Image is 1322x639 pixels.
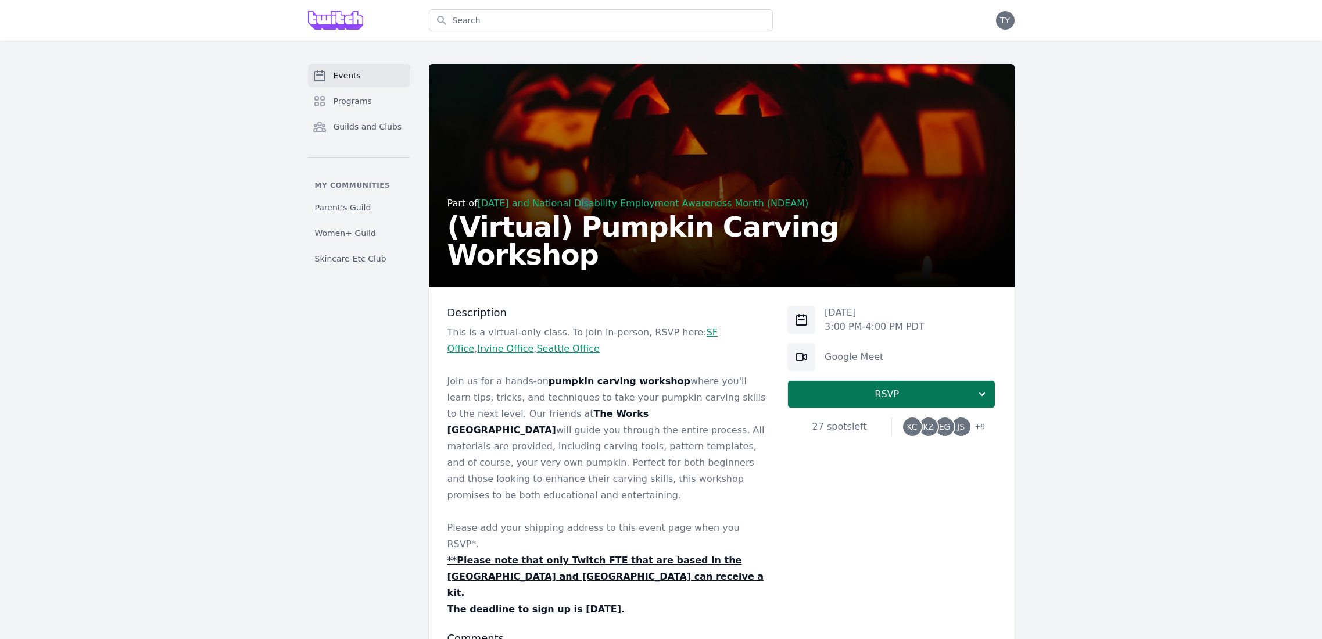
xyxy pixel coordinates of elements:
p: My communities [308,181,410,190]
span: JS [957,423,965,431]
button: RSVP [787,380,995,408]
a: Irvine Office [477,343,533,354]
nav: Sidebar [308,64,410,269]
p: 3:00 PM - 4:00 PM PDT [825,320,925,334]
a: Women+ Guild [308,223,410,244]
span: Parent's Guild [315,202,371,213]
u: **Please note that only Twitch FTE that are based in the [GEOGRAPHIC_DATA] and [GEOGRAPHIC_DATA] ... [447,555,764,598]
a: Seattle Office [536,343,599,354]
p: Join us for a hands-on where you'll learn tips, tricks, and techniques to take your pumpkin carvi... [447,373,769,504]
a: Parent's Guild [308,197,410,218]
span: KZ [923,423,934,431]
button: TY [996,11,1015,30]
span: TY [1000,16,1010,24]
span: Women+ Guild [315,227,376,239]
a: Events [308,64,410,87]
span: RSVP [797,387,976,401]
span: KC [907,423,917,431]
span: Events [334,70,361,81]
span: Skincare-Etc Club [315,253,386,265]
p: [DATE] [825,306,925,320]
div: 27 spots left [787,420,891,434]
div: Part of [447,197,996,210]
u: The deadline to sign up is [DATE]. [447,604,625,615]
a: Programs [308,90,410,113]
span: Guilds and Clubs [334,121,402,133]
input: Search [429,9,773,31]
span: EG [939,423,951,431]
p: Please add your shipping address to this event page when you RSVP*. [447,520,769,552]
strong: pumpkin carving workshop [549,376,690,387]
a: Skincare-Etc Club [308,248,410,269]
a: Guilds and Clubs [308,115,410,138]
span: + 9 [968,420,986,436]
img: Grove [308,11,364,30]
h3: Description [447,306,769,320]
a: Google Meet [825,351,883,362]
a: [DATE] and National Disability Employment Awareness Month (NDEAM) [478,198,809,209]
h2: (Virtual) Pumpkin Carving Workshop [447,213,996,269]
span: Programs [334,95,372,107]
p: This is a virtual-only class. To join in-person, RSVP here: , , [447,324,769,357]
